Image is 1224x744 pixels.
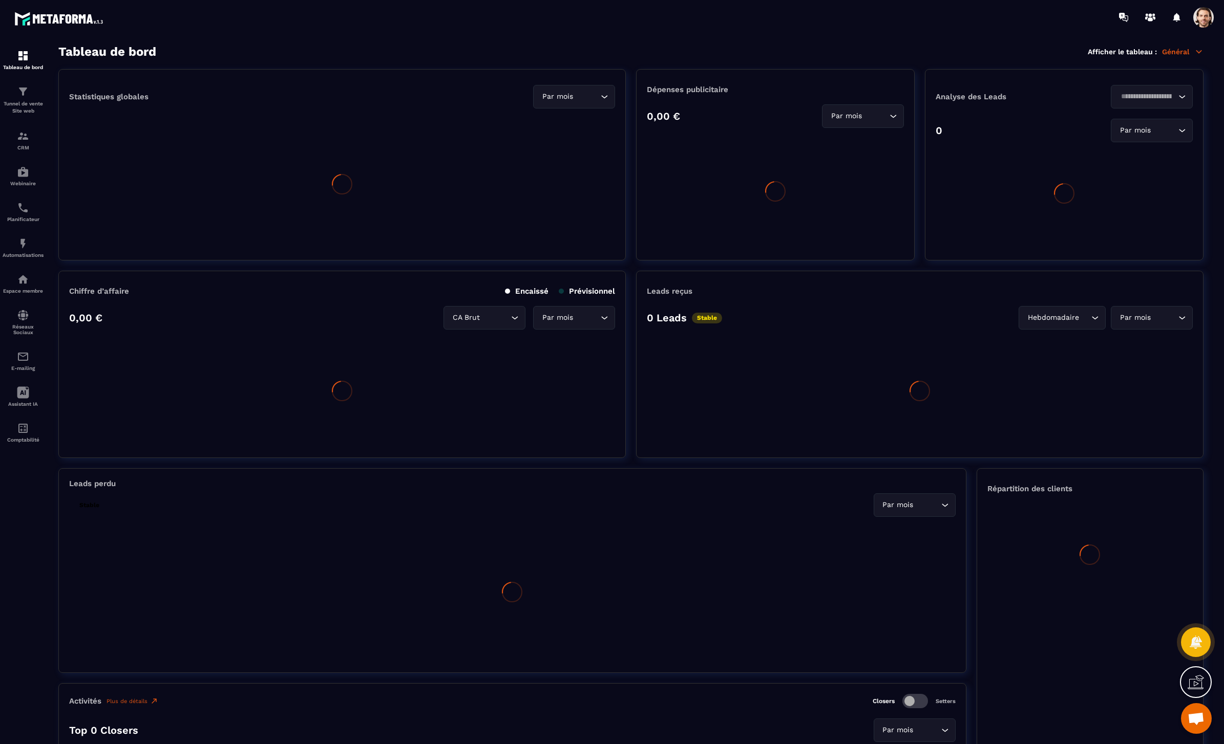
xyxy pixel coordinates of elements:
[3,42,44,78] a: formationformationTableau de bord
[936,124,942,137] p: 0
[3,414,44,450] a: accountantaccountantComptabilité
[74,500,104,511] p: Stable
[3,64,44,70] p: Tableau de bord
[874,718,956,742] div: Search for option
[444,306,525,330] div: Search for option
[3,216,44,222] p: Planificateur
[450,312,482,323] span: CA Brut
[575,91,598,102] input: Search for option
[873,697,895,705] p: Closers
[3,252,44,258] p: Automatisations
[1117,91,1176,102] input: Search for option
[3,266,44,301] a: automationsautomationsEspace membre
[1181,703,1212,734] div: Open chat
[936,698,956,705] p: Setters
[647,287,692,296] p: Leads reçus
[3,324,44,335] p: Réseaux Sociaux
[3,343,44,379] a: emailemailE-mailing
[3,401,44,407] p: Assistant IA
[3,230,44,266] a: automationsautomationsAutomatisations
[575,312,598,323] input: Search for option
[864,111,887,122] input: Search for option
[17,422,29,434] img: accountant
[17,166,29,178] img: automations
[647,110,680,122] p: 0,00 €
[692,313,722,323] p: Stable
[3,158,44,194] a: automationsautomationsWebinaire
[17,351,29,363] img: email
[540,312,575,323] span: Par mois
[3,78,44,122] a: formationformationTunnel de vente Site web
[3,122,44,158] a: formationformationCRM
[3,379,44,414] a: Assistant IA
[559,287,615,296] p: Prévisionnel
[14,9,107,28] img: logo
[69,696,101,706] p: Activités
[69,479,116,488] p: Leads perdu
[3,181,44,186] p: Webinaire
[3,365,44,371] p: E-mailing
[69,287,129,296] p: Chiffre d’affaire
[17,273,29,286] img: automations
[880,499,916,511] span: Par mois
[533,306,615,330] div: Search for option
[69,92,149,101] p: Statistiques globales
[880,725,916,736] span: Par mois
[1111,85,1193,108] div: Search for option
[17,50,29,62] img: formation
[936,92,1064,101] p: Analyse des Leads
[829,111,864,122] span: Par mois
[17,237,29,250] img: automations
[17,309,29,321] img: social-network
[647,85,904,94] p: Dépenses publicitaire
[822,104,904,128] div: Search for option
[3,194,44,230] a: schedulerschedulerPlanificateur
[3,437,44,443] p: Comptabilité
[17,130,29,142] img: formation
[1153,125,1176,136] input: Search for option
[3,100,44,115] p: Tunnel de vente Site web
[69,312,102,324] p: 0,00 €
[916,499,939,511] input: Search for option
[17,85,29,98] img: formation
[150,697,158,705] img: narrow-up-right-o.6b7c60e2.svg
[58,45,156,59] h3: Tableau de bord
[1081,312,1089,323] input: Search for option
[533,85,615,108] div: Search for option
[647,312,687,324] p: 0 Leads
[1111,119,1193,142] div: Search for option
[1153,312,1176,323] input: Search for option
[916,725,939,736] input: Search for option
[540,91,575,102] span: Par mois
[1088,48,1157,56] p: Afficher le tableau :
[69,724,138,736] p: Top 0 Closers
[1019,306,1106,330] div: Search for option
[3,288,44,294] p: Espace membre
[17,202,29,214] img: scheduler
[1025,312,1081,323] span: Hebdomadaire
[1117,312,1153,323] span: Par mois
[874,493,956,517] div: Search for option
[482,312,509,323] input: Search for option
[1162,47,1204,56] p: Général
[1117,125,1153,136] span: Par mois
[505,287,548,296] p: Encaissé
[107,697,158,705] a: Plus de détails
[3,145,44,150] p: CRM
[1111,306,1193,330] div: Search for option
[987,484,1193,493] p: Répartition des clients
[3,301,44,343] a: social-networksocial-networkRéseaux Sociaux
